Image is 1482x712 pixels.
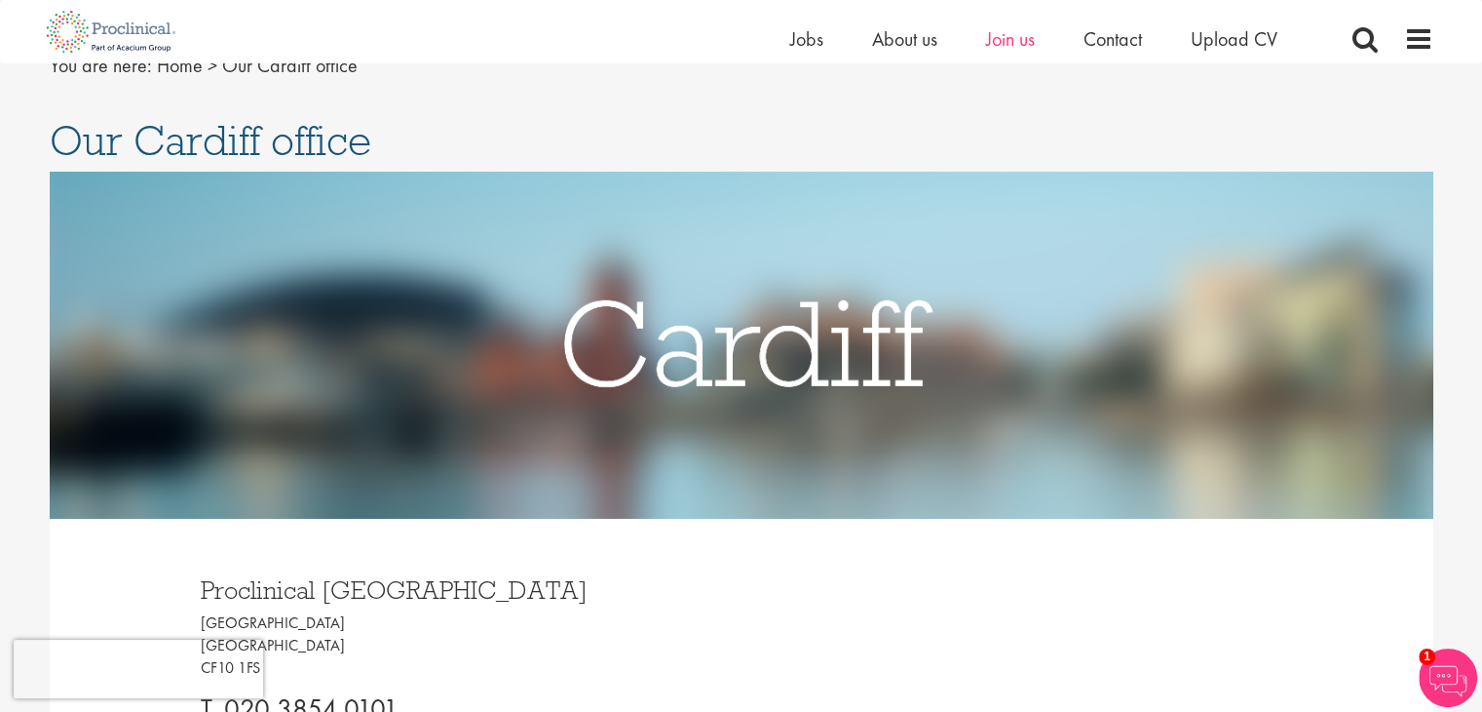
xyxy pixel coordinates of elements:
span: Our Cardiff office [222,53,358,78]
iframe: reCAPTCHA [14,640,263,698]
a: Jobs [790,26,823,52]
a: Join us [986,26,1035,52]
span: Our Cardiff office [50,114,371,167]
span: > [208,53,217,78]
a: About us [872,26,937,52]
p: [GEOGRAPHIC_DATA] [GEOGRAPHIC_DATA] CF10 1FS [201,613,727,680]
a: Contact [1083,26,1142,52]
h3: Proclinical [GEOGRAPHIC_DATA] [201,577,727,603]
span: 1 [1419,649,1435,665]
img: Chatbot [1419,649,1477,707]
a: breadcrumb link [157,53,203,78]
span: You are here: [50,53,152,78]
a: Upload CV [1191,26,1277,52]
